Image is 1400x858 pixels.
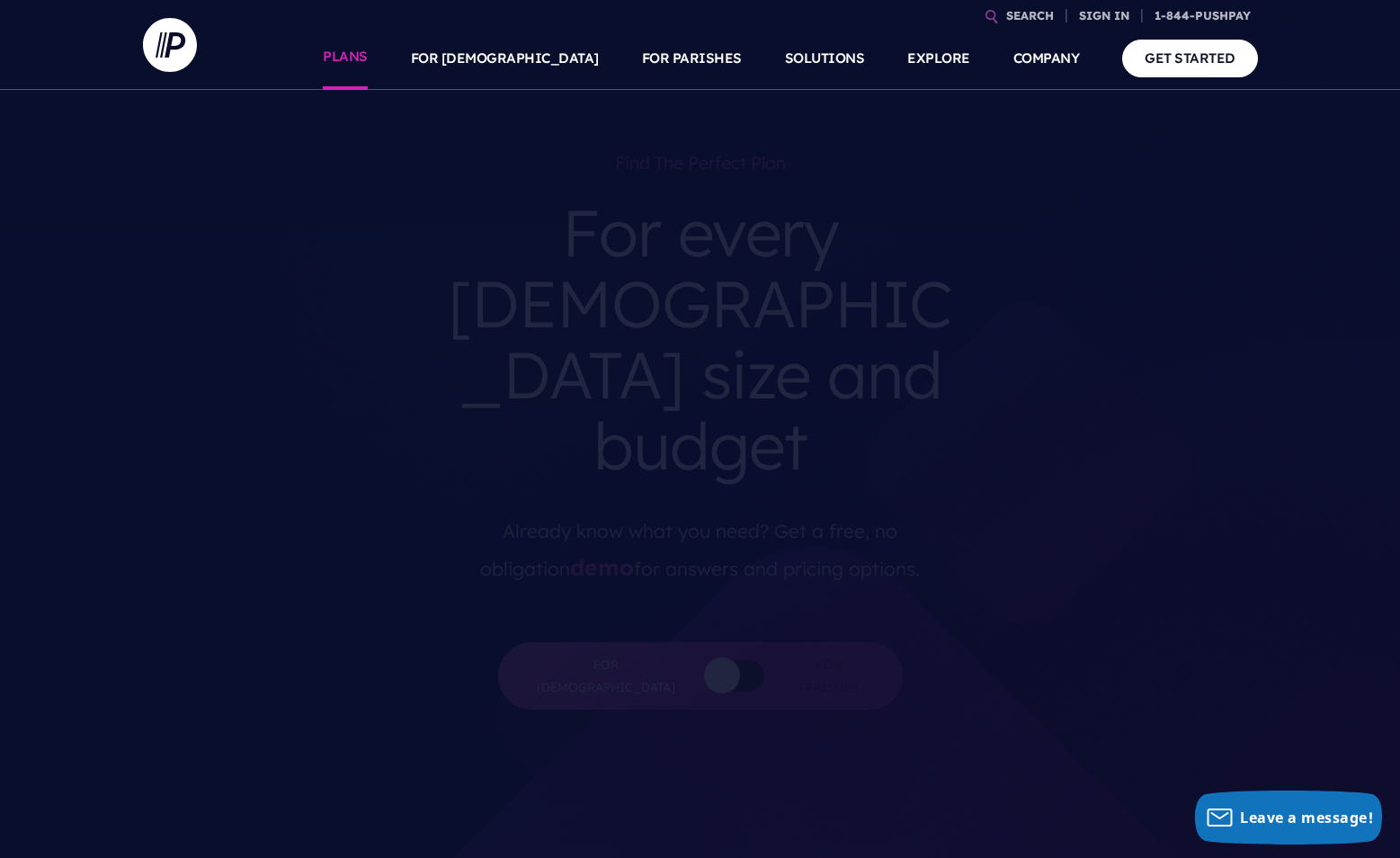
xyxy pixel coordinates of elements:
[1240,808,1373,827] span: Leave a message!
[323,27,368,90] a: PLANS
[411,27,599,90] a: FOR [DEMOGRAPHIC_DATA]
[785,27,865,90] a: SOLUTIONS
[1195,791,1382,845] button: Leave a message!
[1122,40,1258,76] a: GET STARTED
[907,27,970,90] a: EXPLORE
[1013,27,1080,90] a: COMPANY
[642,27,742,90] a: FOR PARISHES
